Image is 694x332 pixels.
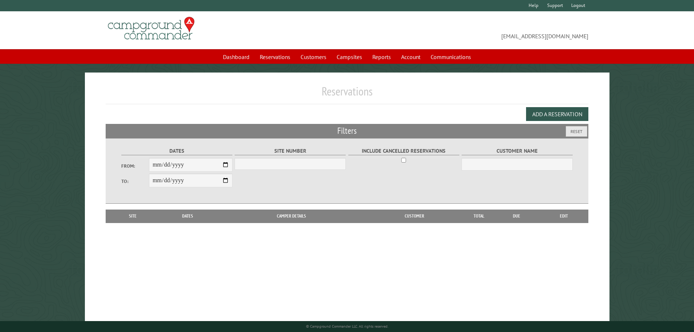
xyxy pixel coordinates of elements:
[464,210,494,223] th: Total
[526,107,588,121] button: Add a Reservation
[397,50,425,64] a: Account
[106,84,589,104] h1: Reservations
[368,50,395,64] a: Reports
[332,50,366,64] a: Campsites
[157,210,219,223] th: Dates
[296,50,331,64] a: Customers
[566,126,587,137] button: Reset
[348,147,459,155] label: Include Cancelled Reservations
[235,147,346,155] label: Site Number
[364,210,464,223] th: Customer
[306,324,388,329] small: © Campground Commander LLC. All rights reserved.
[426,50,475,64] a: Communications
[219,50,254,64] a: Dashboard
[121,163,149,169] label: From:
[219,210,364,223] th: Camper Details
[121,147,232,155] label: Dates
[462,147,573,155] label: Customer Name
[347,20,589,40] span: [EMAIL_ADDRESS][DOMAIN_NAME]
[494,210,540,223] th: Due
[540,210,589,223] th: Edit
[106,14,197,43] img: Campground Commander
[121,178,149,185] label: To:
[255,50,295,64] a: Reservations
[109,210,157,223] th: Site
[106,124,589,138] h2: Filters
